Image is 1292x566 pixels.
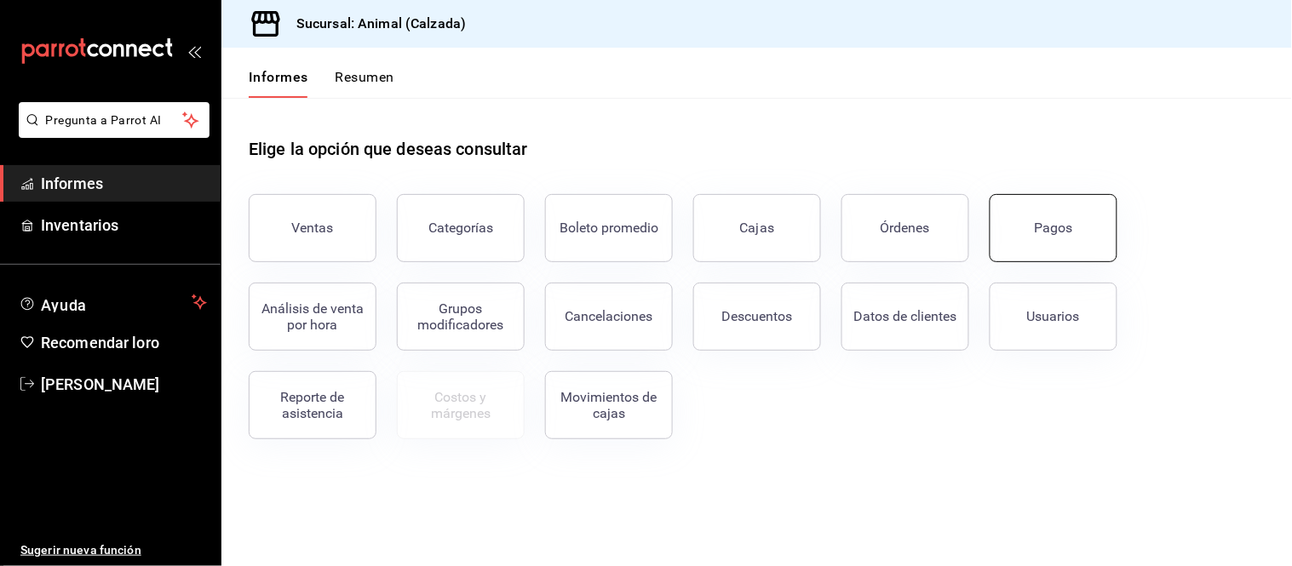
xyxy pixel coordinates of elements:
[20,543,141,557] font: Sugerir nueva función
[249,68,394,98] div: pestañas de navegación
[261,300,364,333] font: Análisis de venta por hora
[249,283,376,351] button: Análisis de venta por hora
[722,308,793,324] font: Descuentos
[46,113,162,127] font: Pregunta a Parrot AI
[881,220,930,236] font: Órdenes
[431,389,491,421] font: Costos y márgenes
[296,15,466,31] font: Sucursal: Animal (Calzada)
[560,220,658,236] font: Boleto promedio
[990,283,1117,351] button: Usuarios
[693,194,821,262] a: Cajas
[281,389,345,421] font: Reporte de asistencia
[1027,308,1080,324] font: Usuarios
[249,139,528,159] font: Elige la opción que deseas consultar
[12,123,210,141] a: Pregunta a Parrot AI
[428,220,493,236] font: Categorías
[249,69,308,85] font: Informes
[41,174,103,192] font: Informes
[561,389,657,421] font: Movimientos de cajas
[397,371,525,439] button: Contrata inventarios para ver este informe
[841,283,969,351] button: Datos de clientes
[545,194,673,262] button: Boleto promedio
[397,283,525,351] button: Grupos modificadores
[693,283,821,351] button: Descuentos
[545,371,673,439] button: Movimientos de cajas
[1035,220,1073,236] font: Pagos
[566,308,653,324] font: Cancelaciones
[397,194,525,262] button: Categorías
[249,194,376,262] button: Ventas
[187,44,201,58] button: abrir_cajón_menú
[841,194,969,262] button: Órdenes
[545,283,673,351] button: Cancelaciones
[990,194,1117,262] button: Pagos
[249,371,376,439] button: Reporte de asistencia
[19,102,210,138] button: Pregunta a Parrot AI
[740,220,775,236] font: Cajas
[292,220,334,236] font: Ventas
[336,69,394,85] font: Resumen
[41,216,118,234] font: Inventarios
[41,375,160,393] font: [PERSON_NAME]
[418,300,504,333] font: Grupos modificadores
[41,334,159,352] font: Recomendar loro
[854,308,957,324] font: Datos de clientes
[41,296,87,314] font: Ayuda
